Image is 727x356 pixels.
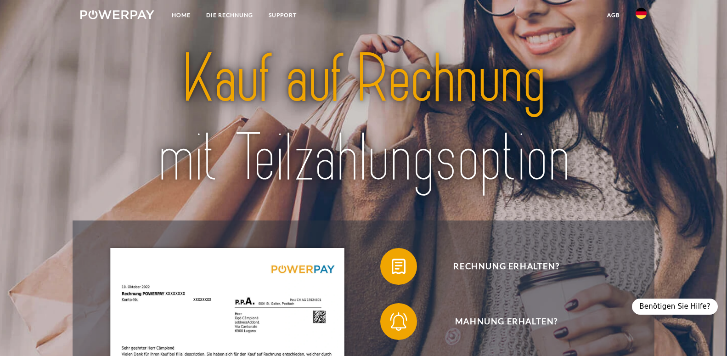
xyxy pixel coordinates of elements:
[387,310,410,333] img: qb_bell.svg
[636,8,647,19] img: de
[164,7,198,23] a: Home
[80,10,154,19] img: logo-powerpay-white.svg
[599,7,628,23] a: agb
[394,248,619,285] span: Rechnung erhalten?
[380,248,619,285] button: Rechnung erhalten?
[632,299,718,315] div: Benötigen Sie Hilfe?
[198,7,261,23] a: DIE RECHNUNG
[261,7,304,23] a: SUPPORT
[387,255,410,278] img: qb_bill.svg
[380,303,619,340] button: Mahnung erhalten?
[108,36,619,202] img: title-powerpay_de.svg
[394,303,619,340] span: Mahnung erhalten?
